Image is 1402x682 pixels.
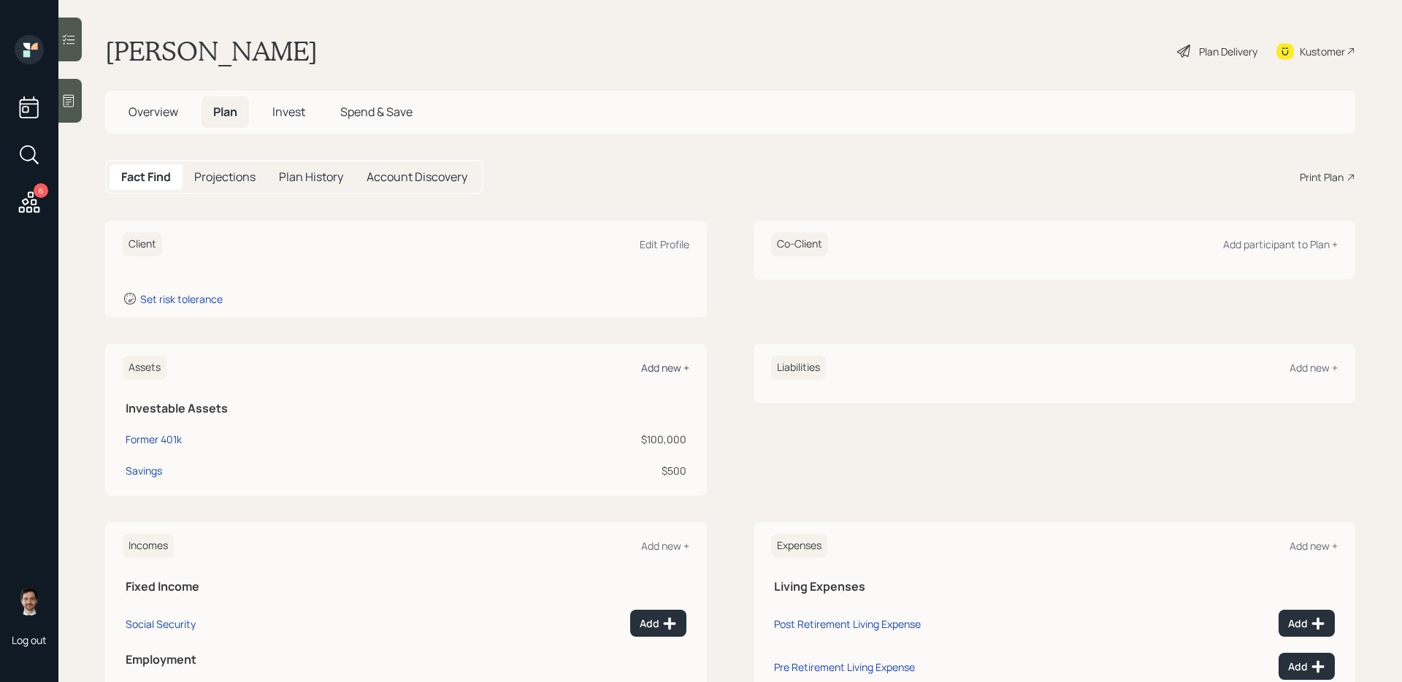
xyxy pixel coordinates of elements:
[1288,659,1325,674] div: Add
[121,170,171,184] h5: Fact Find
[123,356,166,380] h6: Assets
[1288,616,1325,631] div: Add
[437,463,686,478] div: $500
[126,402,686,415] h5: Investable Assets
[129,104,178,120] span: Overview
[771,534,827,558] h6: Expenses
[1279,610,1335,637] button: Add
[194,170,256,184] h5: Projections
[367,170,467,184] h5: Account Discovery
[213,104,237,120] span: Plan
[105,35,318,67] h1: [PERSON_NAME]
[774,660,915,674] div: Pre Retirement Living Expense
[15,586,44,616] img: jonah-coleman-headshot.png
[126,617,196,631] div: Social Security
[126,463,162,478] div: Savings
[640,616,677,631] div: Add
[126,432,182,447] div: Former 401k
[34,183,48,198] div: 6
[774,617,921,631] div: Post Retirement Living Expense
[1300,44,1345,59] div: Kustomer
[12,633,47,647] div: Log out
[771,356,826,380] h6: Liabilities
[126,580,686,594] h5: Fixed Income
[123,232,162,256] h6: Client
[140,292,223,306] div: Set risk tolerance
[279,170,343,184] h5: Plan History
[437,432,686,447] div: $100,000
[126,653,686,667] h5: Employment
[272,104,305,120] span: Invest
[1223,237,1338,251] div: Add participant to Plan +
[340,104,413,120] span: Spend & Save
[1290,539,1338,553] div: Add new +
[630,610,686,637] button: Add
[1300,169,1344,185] div: Print Plan
[640,237,689,251] div: Edit Profile
[771,232,828,256] h6: Co-Client
[641,539,689,553] div: Add new +
[123,534,174,558] h6: Incomes
[1290,361,1338,375] div: Add new +
[641,361,689,375] div: Add new +
[1199,44,1257,59] div: Plan Delivery
[774,580,1335,594] h5: Living Expenses
[1279,653,1335,680] button: Add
